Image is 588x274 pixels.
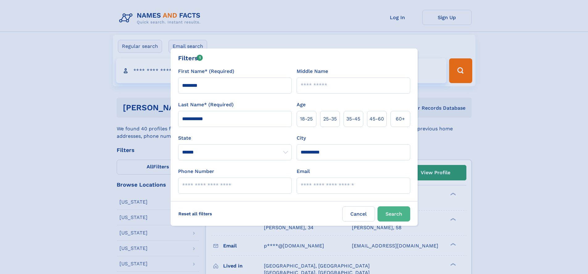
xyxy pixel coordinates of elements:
span: 25‑35 [323,115,337,123]
button: Search [377,206,410,221]
label: First Name* (Required) [178,68,234,75]
span: 45‑60 [369,115,384,123]
label: State [178,134,292,142]
label: Phone Number [178,168,214,175]
label: Cancel [342,206,375,221]
label: Age [297,101,306,108]
label: City [297,134,306,142]
label: Middle Name [297,68,328,75]
span: 18‑25 [300,115,313,123]
span: 35‑45 [346,115,360,123]
label: Email [297,168,310,175]
span: 60+ [396,115,405,123]
div: Filters [178,53,203,63]
label: Last Name* (Required) [178,101,234,108]
label: Reset all filters [174,206,216,221]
